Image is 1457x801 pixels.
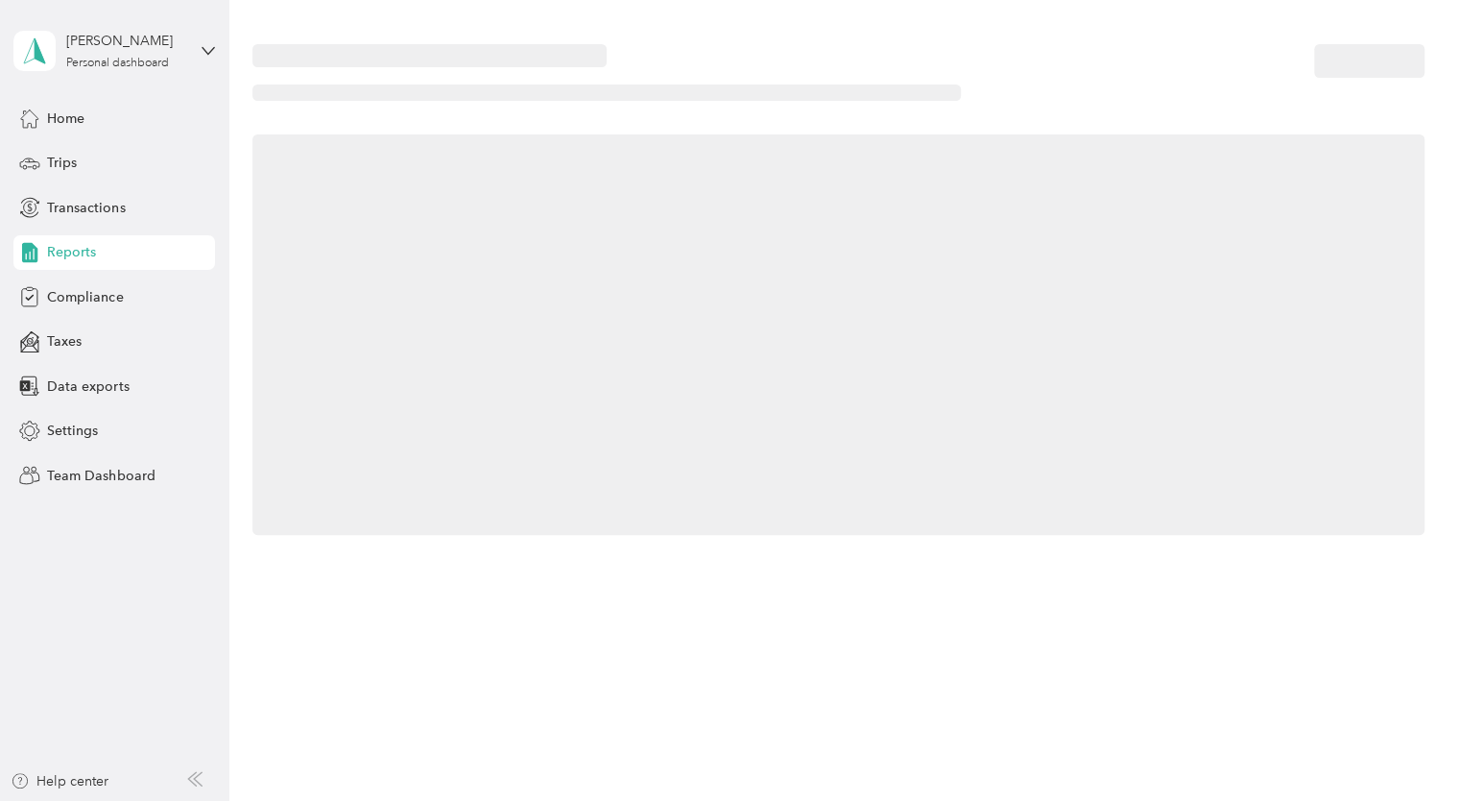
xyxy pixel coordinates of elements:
span: Settings [47,421,98,441]
div: Personal dashboard [66,58,169,69]
div: [PERSON_NAME] [66,31,186,51]
span: Reports [47,242,96,262]
span: Taxes [47,331,82,352]
span: Home [47,109,84,129]
span: Compliance [47,287,123,307]
span: Data exports [47,376,129,397]
button: Help center [11,771,108,791]
iframe: Everlance-gr Chat Button Frame [1350,693,1457,801]
span: Team Dashboard [47,466,155,486]
span: Trips [47,153,77,173]
span: Transactions [47,198,125,218]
